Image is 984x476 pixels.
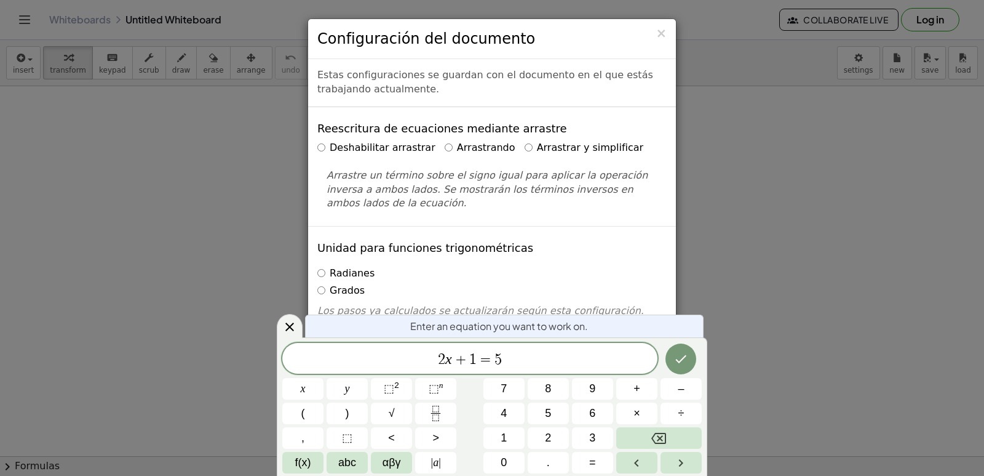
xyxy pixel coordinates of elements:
[301,381,306,397] span: x
[345,381,350,397] span: y
[338,454,356,471] span: abc
[301,405,305,422] span: (
[432,430,439,446] span: >
[477,352,494,367] span: =
[661,403,702,424] button: Divide
[661,452,702,474] button: Right arrow
[282,452,323,474] button: Functions
[469,352,477,367] span: 1
[383,454,401,471] span: αβγ
[438,352,445,367] span: 2
[501,405,507,422] span: 4
[371,452,412,474] button: Greek alphabet
[616,452,657,474] button: Left arrow
[371,378,412,400] button: Squared
[656,26,667,41] font: ×
[661,378,702,400] button: Minus
[415,452,456,474] button: Absolute value
[317,305,644,317] font: Los pasos ya calculados se actualizarán según esta configuración.
[528,403,569,424] button: 5
[483,452,525,474] button: 0
[282,403,323,424] button: (
[678,381,684,397] span: –
[616,427,702,449] button: Backspace
[494,352,502,367] span: 5
[525,143,533,151] input: Arrastrar y simplificar
[327,378,368,400] button: y
[438,456,441,469] span: |
[317,122,567,135] font: Reescritura de ecuaciones mediante arrastre
[545,381,551,397] span: 8
[295,454,311,471] span: f(x)
[371,403,412,424] button: Square root
[282,378,323,400] button: x
[537,142,644,153] font: Arrastrar y simplificar
[330,284,365,296] font: Grados
[547,454,550,471] span: .
[388,430,395,446] span: <
[665,344,696,374] button: Done
[439,381,443,390] sup: n
[429,382,439,395] span: ⬚
[633,381,640,397] span: +
[483,427,525,449] button: 1
[528,378,569,400] button: 8
[528,427,569,449] button: 2
[616,403,657,424] button: Times
[572,403,613,424] button: 6
[327,403,368,424] button: )
[431,454,441,471] span: a
[301,430,304,446] span: ,
[330,267,375,279] font: Radianes
[327,169,648,209] font: Arrastre un término sobre el signo igual para aplicar la operación inversa a ambos lados. Se most...
[572,452,613,474] button: Equals
[371,427,412,449] button: Less than
[384,382,394,395] span: ⬚
[589,381,595,397] span: 9
[346,405,349,422] span: )
[572,378,613,400] button: 9
[431,456,434,469] span: |
[342,430,352,446] span: ⬚
[282,427,323,449] button: ,
[572,427,613,449] button: 3
[483,403,525,424] button: 4
[457,142,515,153] font: Arrastrando
[394,381,399,390] sup: 2
[327,427,368,449] button: Placeholder
[415,427,456,449] button: Greater than
[501,381,507,397] span: 7
[317,241,533,254] font: Unidad para funciones trigonométricas
[445,143,453,151] input: Arrastrando
[545,430,551,446] span: 2
[317,143,325,151] input: Deshabilitar arrastrar
[589,405,595,422] span: 6
[327,452,368,474] button: Alphabet
[415,403,456,424] button: Fraction
[415,378,456,400] button: Superscript
[633,405,640,422] span: ×
[317,286,325,294] input: Grados
[317,269,325,277] input: Radianes
[528,452,569,474] button: .
[616,378,657,400] button: Plus
[545,405,551,422] span: 5
[330,142,435,153] font: Deshabilitar arrastrar
[678,405,684,422] span: ÷
[389,405,395,422] span: √
[589,430,595,446] span: 3
[589,454,596,471] span: =
[317,69,653,95] font: Estas configuraciones se guardan con el documento en el que estás trabajando actualmente.
[410,319,588,334] span: Enter an equation you want to work on.
[656,27,667,40] button: Close
[483,378,525,400] button: 7
[445,351,452,367] var: x
[501,430,507,446] span: 1
[501,454,507,471] span: 0
[317,30,535,47] font: Configuración del documento
[452,352,470,367] span: +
